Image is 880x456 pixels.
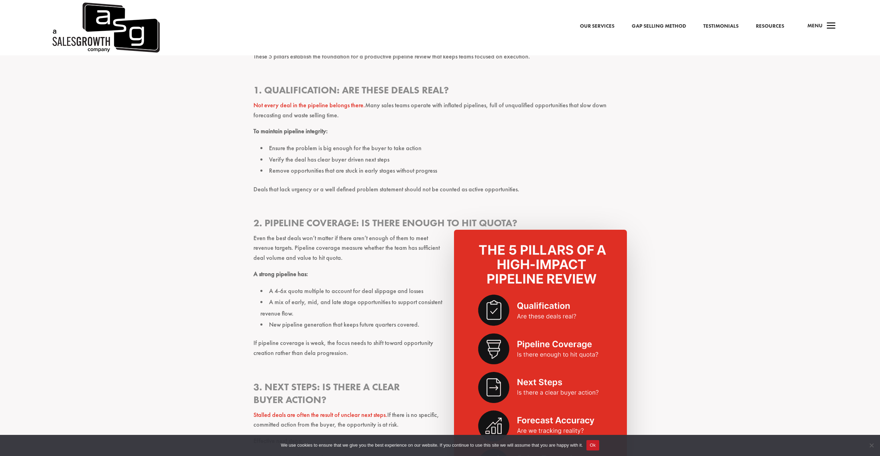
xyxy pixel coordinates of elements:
li: Verify the deal has clear buyer driven next steps [260,154,627,165]
p: These 5 pillars establish the foundation for a productive pipeline review that keeps teams focuse... [253,52,627,68]
h3: 3. Next Steps: Is there a clear buyer action? [253,381,627,410]
span: a [824,19,838,33]
li: A mix of early, mid, and late stage opportunities to support consistent revenue flow. [260,297,627,319]
a: Gap Selling Method [632,22,686,31]
li: Ensure the problem is big enough for the buyer to take action [260,143,627,154]
button: Ok [586,440,599,450]
a: Our Services [580,22,614,31]
li: Remove opportunities that are stuck in early stages without progress [260,165,627,176]
li: New pipeline generation that keeps future quarters covered. [260,319,627,330]
span: No [868,442,875,449]
p: Even the best deals won’t matter if there aren’t enough of them to meet revenue targets. Pipeline... [253,233,627,269]
strong: To maintain pipeline integrity: [253,127,328,135]
a: Stalled deals are often the result of unclear next steps. [253,411,387,419]
p: Deals that lack urgency or a well defined problem statement should not be counted as active oppor... [253,184,627,201]
li: A 4-6x quota multiple to account for deal slippage and losses [260,285,627,297]
a: Not every deal in the pipeline belongs there. [253,101,365,109]
p: Many sales teams operate with inflated pipelines, full of unqualified opportunities that slow dow... [253,100,627,127]
span: We use cookies to ensure that we give you the best experience on our website. If you continue to ... [281,442,583,449]
a: Resources [756,22,784,31]
strong: A strong pipeline has: [253,270,308,278]
h3: 2. Pipeline Coverage: Is there enough to hit quota? [253,217,627,233]
span: Menu [807,22,823,29]
a: Testimonials [703,22,739,31]
p: If pipeline coverage is weak, the focus needs to shift toward opportunity creation rather than de... [253,338,627,364]
h3: 1. Qualification: Are these deals real? [253,84,627,100]
p: If there is no specific, committed action from the buyer, the opportunity is at risk. [253,410,627,436]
